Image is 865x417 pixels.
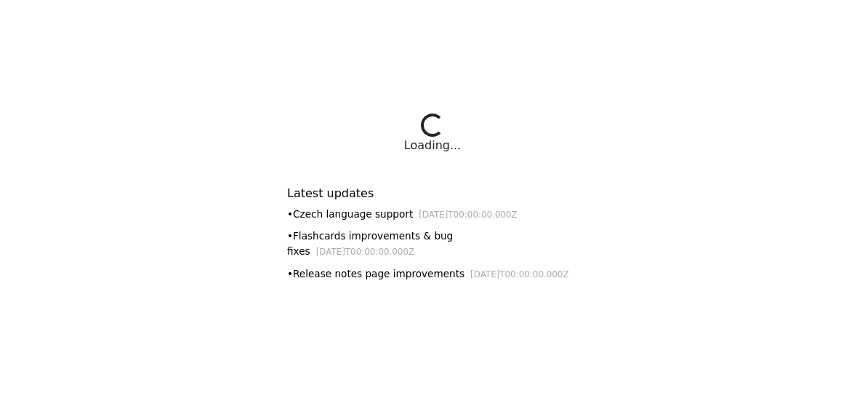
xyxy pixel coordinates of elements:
[287,207,578,222] div: • Czech language support
[419,210,518,220] small: [DATE]T00:00:00.000Z
[470,269,569,279] small: [DATE]T00:00:00.000Z
[287,186,578,200] h6: Latest updates
[287,266,578,282] div: • Release notes page improvements
[404,137,461,154] div: Loading...
[287,229,578,258] div: • Flashcards improvements & bug fixes
[316,247,415,257] small: [DATE]T00:00:00.000Z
